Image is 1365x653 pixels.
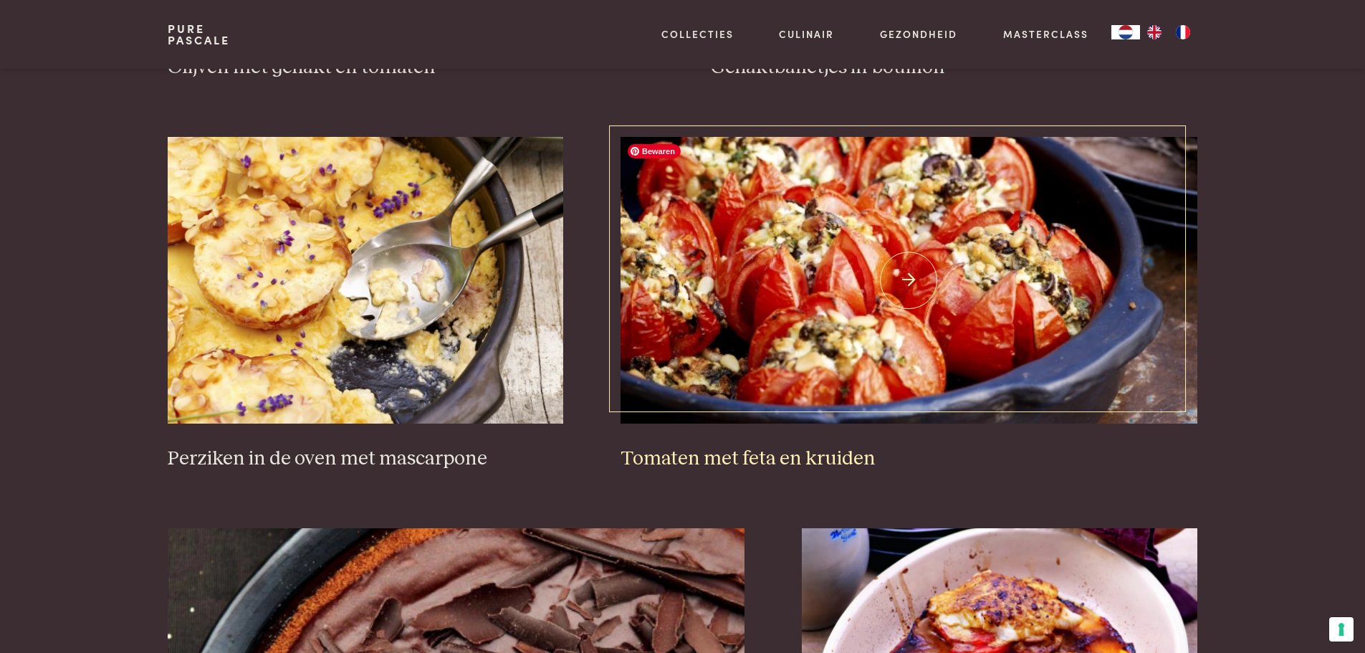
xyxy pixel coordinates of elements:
[168,137,563,424] img: Perziken in de oven met mascarpone
[1140,25,1169,39] a: EN
[628,144,681,158] span: Bewaren
[1111,25,1140,39] div: Language
[661,27,734,42] a: Collecties
[779,27,834,42] a: Culinair
[1111,25,1197,39] aside: Language selected: Nederlands
[1169,25,1197,39] a: FR
[168,23,230,46] a: PurePascale
[880,27,957,42] a: Gezondheid
[621,447,1197,472] h3: Tomaten met feta en kruiden
[1003,27,1088,42] a: Masterclass
[168,137,563,471] a: Perziken in de oven met mascarpone Perziken in de oven met mascarpone
[621,137,1197,471] a: Tomaten met feta en kruiden Tomaten met feta en kruiden
[1329,617,1354,642] button: Uw voorkeuren voor toestemming voor trackingtechnologieën
[1140,25,1197,39] ul: Language list
[621,137,1197,424] img: Tomaten met feta en kruiden
[1111,25,1140,39] a: NL
[168,447,563,472] h3: Perziken in de oven met mascarpone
